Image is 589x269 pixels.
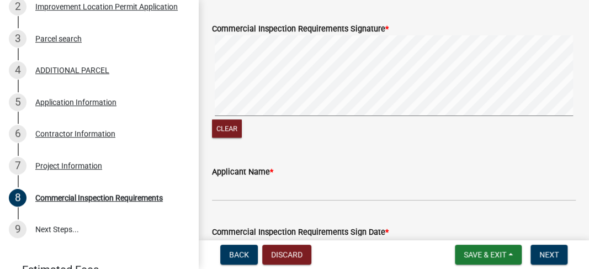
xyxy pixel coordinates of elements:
[9,125,26,143] div: 6
[212,119,242,138] button: Clear
[35,162,102,170] div: Project Information
[35,130,115,138] div: Contractor Information
[35,66,109,74] div: ADDITIONAL PARCEL
[9,220,26,238] div: 9
[9,61,26,79] div: 4
[455,245,522,265] button: Save & Exit
[539,250,559,259] span: Next
[9,93,26,111] div: 5
[9,30,26,48] div: 3
[530,245,567,265] button: Next
[35,194,163,202] div: Commercial Inspection Requirements
[229,250,249,259] span: Back
[9,189,26,207] div: 8
[35,35,82,43] div: Parcel search
[212,168,273,176] label: Applicant Name
[212,229,389,236] label: Commercial Inspection Requirements Sign Date
[35,3,178,10] div: Improvement Location Permit Application
[9,157,26,175] div: 7
[464,250,506,259] span: Save & Exit
[220,245,258,265] button: Back
[262,245,311,265] button: Discard
[35,98,116,106] div: Application Information
[212,25,389,33] label: Commercial Inspection Requirements Signature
